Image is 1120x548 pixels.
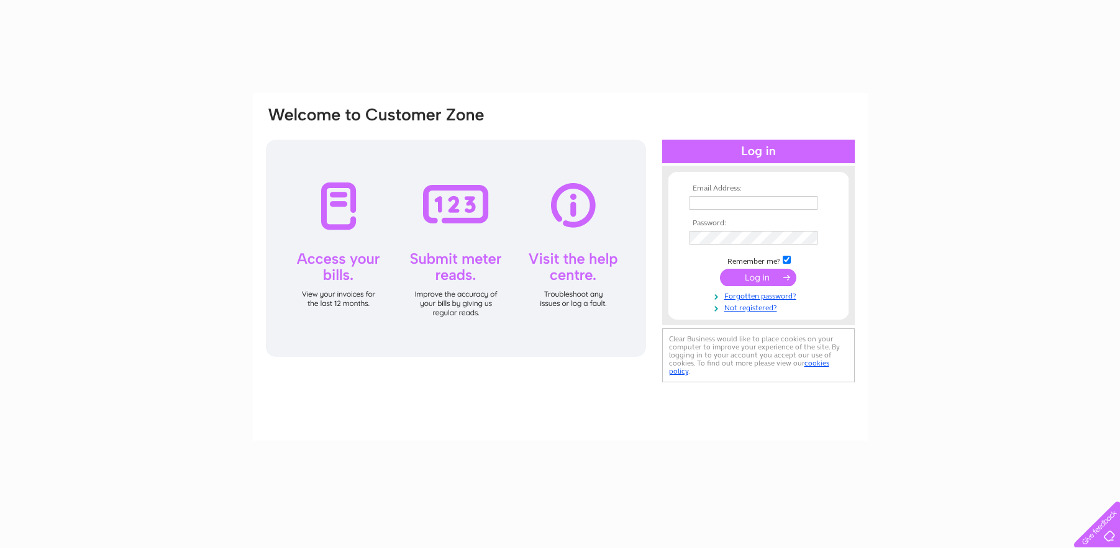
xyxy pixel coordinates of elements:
input: Submit [720,269,796,286]
div: Clear Business would like to place cookies on your computer to improve your experience of the sit... [662,328,855,382]
th: Password: [686,219,831,228]
a: Not registered? [690,301,831,313]
a: Forgotten password? [690,289,831,301]
td: Remember me? [686,254,831,266]
a: cookies policy [669,359,829,375]
th: Email Address: [686,184,831,193]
